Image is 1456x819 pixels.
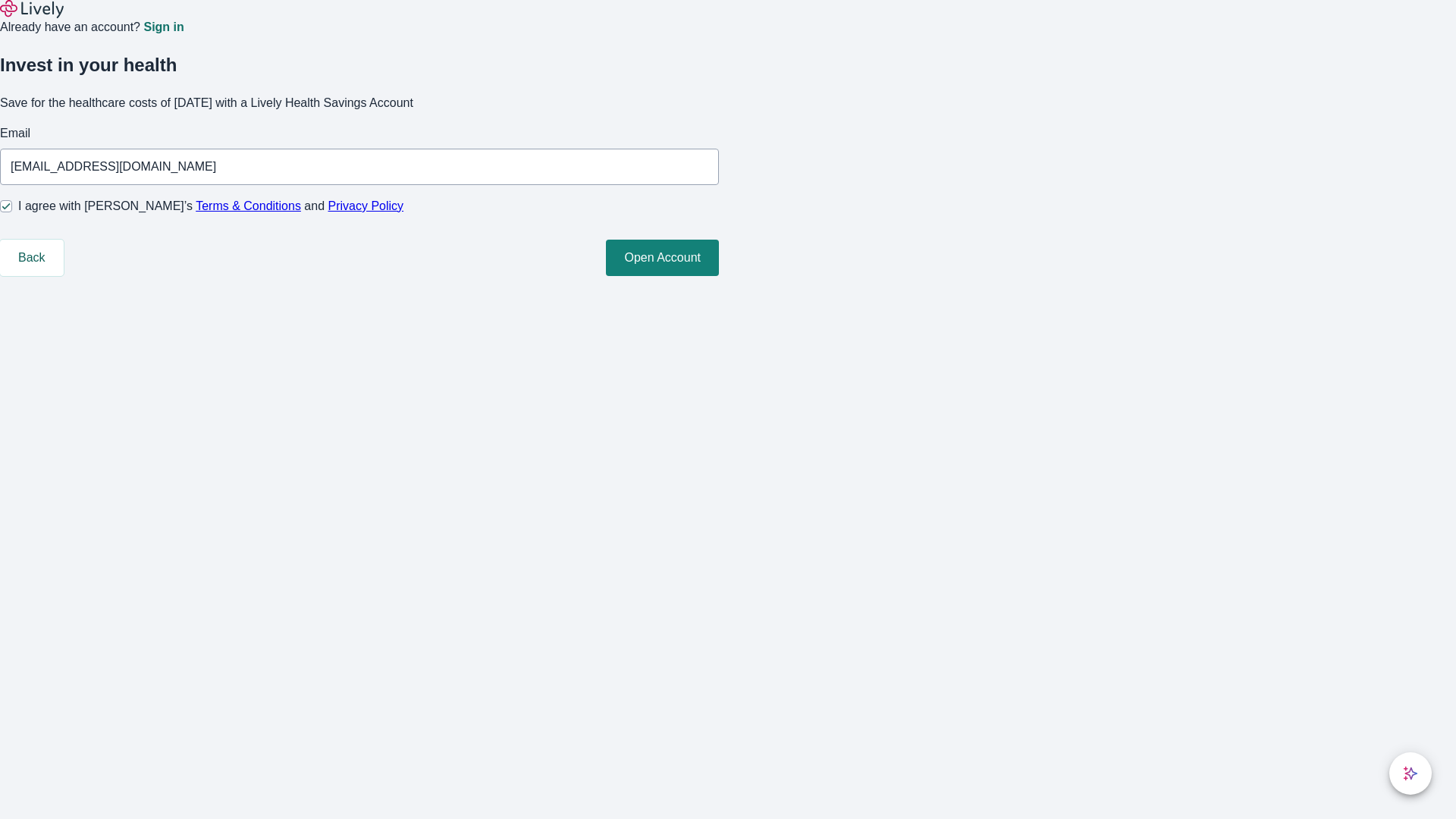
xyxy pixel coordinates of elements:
svg: Lively AI Assistant [1403,766,1418,781]
a: Privacy Policy [328,199,404,212]
a: Terms & Conditions [196,199,301,212]
button: chat [1389,752,1432,795]
a: Sign in [143,21,184,33]
span: I agree with [PERSON_NAME]’s and [18,197,403,215]
button: Open Account [606,240,719,276]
